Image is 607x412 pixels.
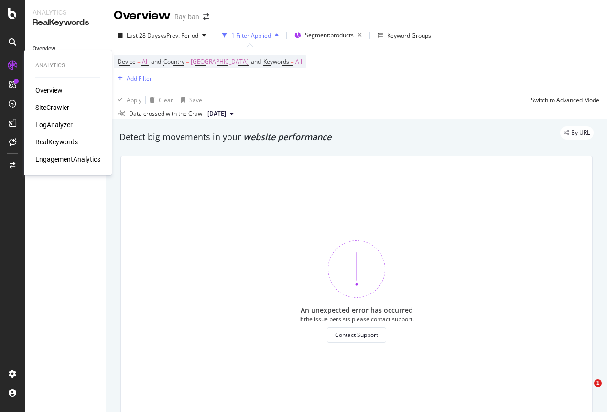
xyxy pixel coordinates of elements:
[161,32,198,40] span: vs Prev. Period
[327,327,386,343] button: Contact Support
[335,331,378,339] div: Contact Support
[218,28,282,43] button: 1 Filter Applied
[291,28,366,43] button: Segment:products
[129,109,204,118] div: Data crossed with the Crawl
[127,32,161,40] span: Last 28 Days
[295,55,302,68] span: All
[114,28,210,43] button: Last 28 DaysvsPrev. Period
[527,92,599,108] button: Switch to Advanced Mode
[531,96,599,104] div: Switch to Advanced Mode
[263,57,289,65] span: Keywords
[163,57,184,65] span: Country
[151,57,161,65] span: and
[177,92,202,108] button: Save
[594,379,602,387] span: 1
[191,55,249,68] span: [GEOGRAPHIC_DATA]
[33,8,98,17] div: Analytics
[374,28,435,43] button: Keyword Groups
[387,32,431,40] div: Keyword Groups
[118,57,136,65] span: Device
[207,109,226,118] span: 2025 Aug. 31st
[114,92,141,108] button: Apply
[114,8,171,24] div: Overview
[299,315,414,323] div: If the issue persists please contact support.
[574,379,597,402] iframe: Intercom live chat
[127,75,152,83] div: Add Filter
[35,86,63,95] a: Overview
[186,57,189,65] span: =
[291,57,294,65] span: =
[301,305,413,315] div: An unexpected error has occurred
[35,137,78,147] a: RealKeywords
[142,55,149,68] span: All
[174,12,199,22] div: Ray-ban
[33,17,98,28] div: RealKeywords
[33,44,55,54] div: Overview
[35,120,73,130] a: LogAnalyzer
[204,108,238,119] button: [DATE]
[33,44,99,54] a: Overview
[251,57,261,65] span: and
[35,154,100,164] a: EngagementAnalytics
[159,96,173,104] div: Clear
[35,103,69,112] a: SiteCrawler
[560,126,594,140] div: legacy label
[146,92,173,108] button: Clear
[203,13,209,20] div: arrow-right-arrow-left
[328,240,385,298] img: 370bne1z.png
[114,73,152,84] button: Add Filter
[137,57,141,65] span: =
[571,130,590,136] span: By URL
[189,96,202,104] div: Save
[127,96,141,104] div: Apply
[35,62,100,70] div: Analytics
[305,31,354,39] span: Segment: products
[231,32,271,40] div: 1 Filter Applied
